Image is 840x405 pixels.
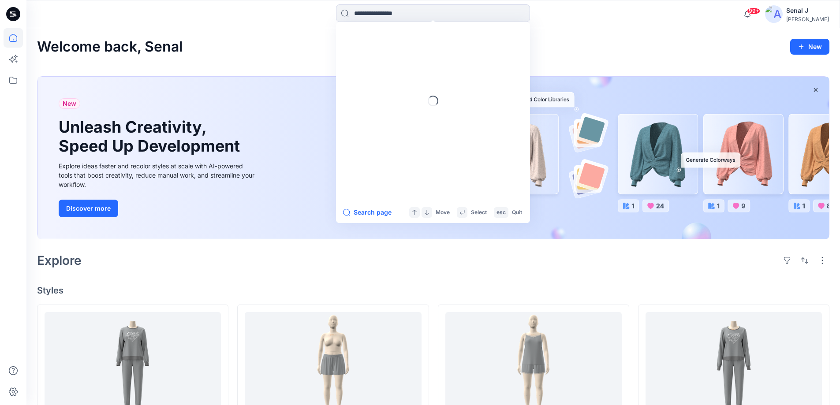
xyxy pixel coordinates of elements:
a: Discover more [59,200,257,217]
button: New [790,39,829,55]
div: Explore ideas faster and recolor styles at scale with AI-powered tools that boost creativity, red... [59,161,257,189]
div: [PERSON_NAME] [786,16,829,22]
h4: Styles [37,285,829,296]
h2: Welcome back, Senal [37,39,183,55]
p: Move [436,208,450,217]
span: 99+ [747,7,760,15]
button: Search page [343,207,392,218]
p: Quit [512,208,522,217]
button: Discover more [59,200,118,217]
p: esc [497,208,506,217]
div: Senal J [786,5,829,16]
img: avatar [765,5,783,23]
h1: Unleash Creativity, Speed Up Development [59,118,244,156]
span: New [63,98,76,109]
p: Select [471,208,487,217]
h2: Explore [37,253,82,268]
